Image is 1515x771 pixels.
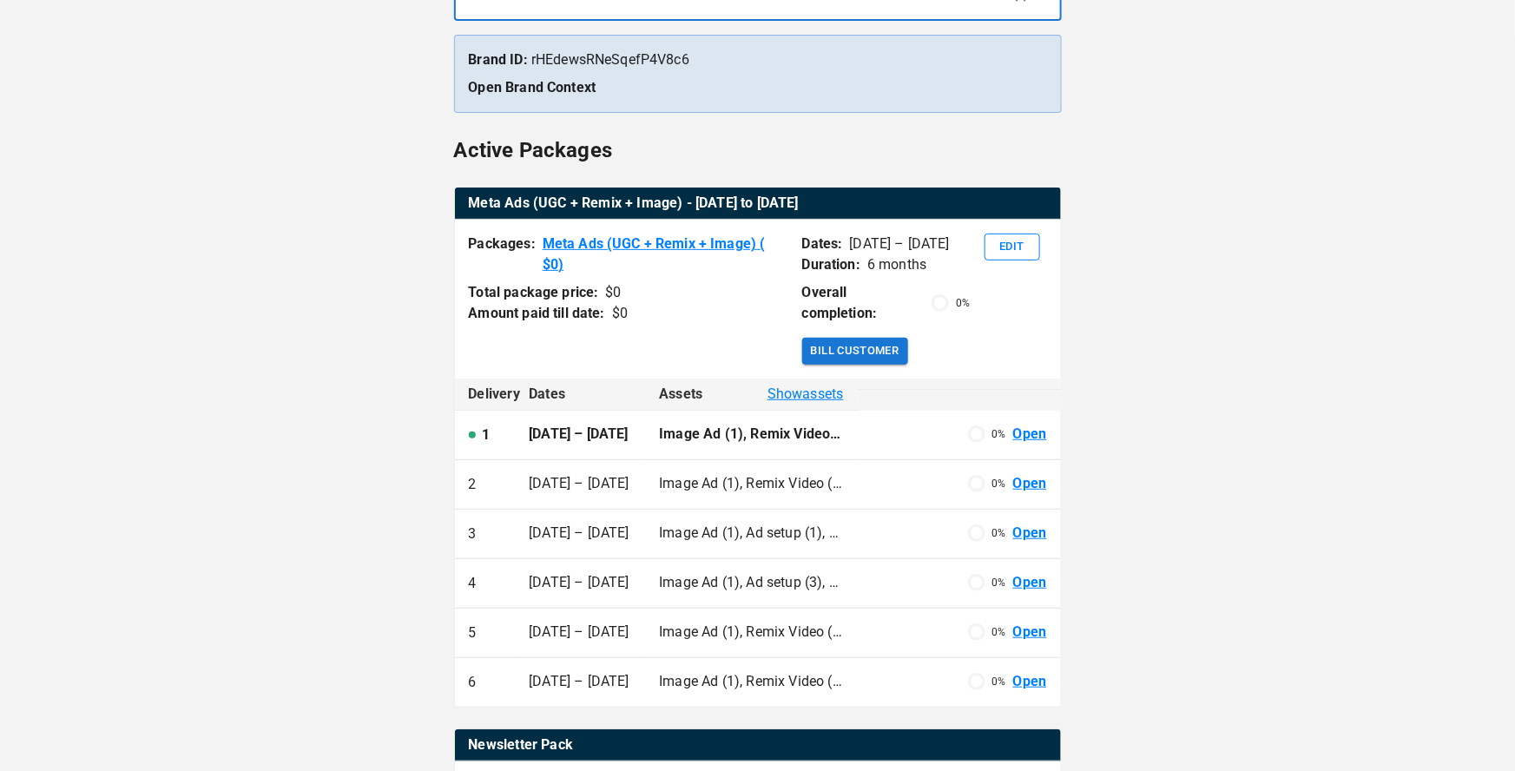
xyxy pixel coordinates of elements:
td: [DATE] – [DATE] [515,411,645,460]
p: Image Ad (1), Remix Video (1), Ad setup (3), Ad campaign optimisation (2), UGC (2) [659,474,843,494]
a: Open [1013,474,1047,494]
p: 3 [469,524,477,544]
a: Open Brand Context [469,79,596,96]
p: Image Ad (1), Remix Video (2), Ad setup (5), Ad campaign optimisation (2), UGC (2) [659,672,843,692]
p: 4 [469,573,477,594]
td: [DATE] – [DATE] [515,460,645,510]
a: Meta Ads (UGC + Remix + Image) ( $0) [543,234,788,275]
p: 6 [469,672,477,693]
p: 6 months [867,254,926,275]
p: Dates: [802,234,843,254]
th: Newsletter Pack [455,729,1061,761]
p: Duration: [802,254,860,275]
div: Assets [659,384,843,405]
a: Open [1013,524,1047,544]
button: Bill Customer [802,338,908,365]
p: [DATE] – [DATE] [850,234,950,254]
table: active packages table [455,188,1061,220]
a: Open [1013,623,1047,642]
p: Image Ad (1), Ad setup (1), Ad campaign optimisation (2) [659,524,843,544]
a: Open [1013,573,1047,593]
p: 1 [483,425,491,445]
th: Meta Ads (UGC + Remix + Image) - [DATE] to [DATE] [455,188,1061,220]
strong: Brand ID: [469,51,528,68]
p: Packages: [469,234,536,275]
td: [DATE] – [DATE] [515,609,645,658]
a: Open [1013,672,1047,692]
td: [DATE] – [DATE] [515,510,645,559]
td: [DATE] – [DATE] [515,658,645,708]
p: 0 % [992,525,1006,541]
p: Image Ad (1), Ad setup (3), Ad campaign optimisation (2), UGC (2) [659,573,843,593]
p: Amount paid till date: [469,303,605,324]
div: $ 0 [612,303,628,324]
a: Open [1013,425,1047,445]
p: rHEdewsRNeSqefP4V8c6 [469,49,1047,70]
span: Show assets [767,384,844,405]
p: Image Ad (1), Remix Video (2), Ad setup (2), Ad campaign optimisation (2) [659,425,843,445]
button: Edit [985,234,1040,260]
p: 0 % [992,426,1006,442]
p: 0 % [956,295,970,311]
p: 0 % [992,624,1006,640]
p: 0 % [992,575,1006,590]
p: Total package price: [469,282,599,303]
p: Image Ad (1), Remix Video (1), Ad setup (4), Ad campaign optimisation (2), UGC (2) [659,623,843,642]
td: [DATE] – [DATE] [515,559,645,609]
th: Dates [515,379,645,411]
table: active packages table [455,729,1061,761]
p: 2 [469,474,477,495]
p: 0 % [992,476,1006,491]
p: 5 [469,623,477,643]
th: Delivery [455,379,516,411]
div: $ 0 [606,282,622,303]
p: Overall completion: [802,282,925,324]
h6: Active Packages [454,134,613,167]
p: 0 % [992,674,1006,689]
